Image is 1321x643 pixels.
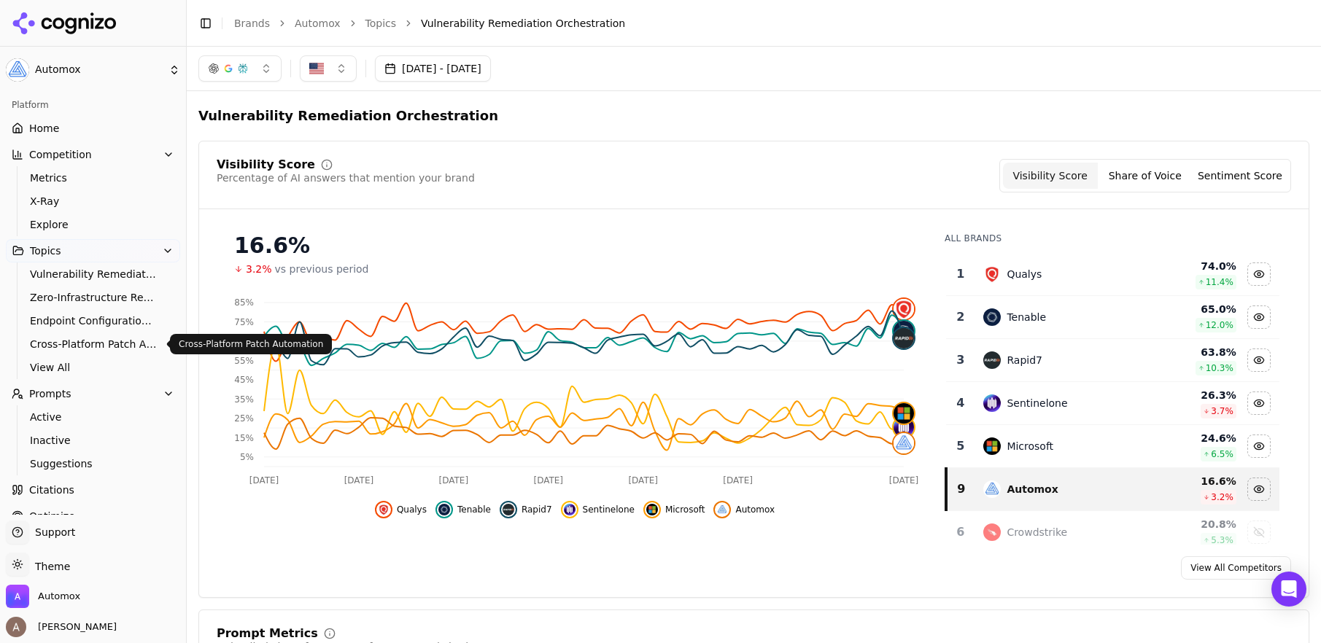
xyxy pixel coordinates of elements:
[30,290,157,305] span: Zero-Infrastructure Remote Control
[503,504,514,515] img: rapid7
[894,299,914,319] img: qualys
[344,475,374,486] tspan: [DATE]
[6,478,180,502] a: Citations
[38,590,80,603] span: Automox
[29,525,75,539] span: Support
[983,351,1001,369] img: rapid7
[439,475,469,486] tspan: [DATE]
[1007,353,1042,367] div: Rapid7
[952,265,969,283] div: 1
[953,480,969,498] div: 9
[32,620,117,634] span: [PERSON_NAME]
[889,475,919,486] tspan: [DATE]
[1211,491,1233,503] span: 3.2 %
[1211,534,1233,546] span: 5.3 %
[249,475,279,486] tspan: [DATE]
[217,628,318,639] div: Prompt Metrics
[1150,431,1236,445] div: 24.6 %
[946,468,1279,511] tr: 9automoxAutomox16.6%3.2%Hide automox data
[234,317,254,327] tspan: 75%
[946,425,1279,468] tr: 5microsoftMicrosoft24.6%6.5%Hide microsoft data
[198,103,524,129] span: Vulnerability Remediation Orchestration
[29,509,75,523] span: Optimize
[946,296,1279,339] tr: 2tenableTenable65.0%12.0%Hide tenable data
[1007,482,1058,496] div: Automox
[646,504,658,515] img: microsoft
[6,617,117,637] button: Open user button
[30,433,157,448] span: Inactive
[6,93,180,117] div: Platform
[1007,439,1053,453] div: Microsoft
[24,168,163,188] a: Metrics
[1150,474,1236,488] div: 16.6 %
[500,501,552,518] button: Hide rapid7 data
[375,501,427,518] button: Hide qualys data
[6,617,26,637] img: Amy Harrison
[217,159,315,171] div: Visibility Score
[1211,405,1233,417] span: 3.7 %
[295,16,341,31] a: Automox
[983,308,1001,326] img: tenable
[946,511,1279,554] tr: 6crowdstrikeCrowdstrike20.8%5.3%Show crowdstrike data
[1098,163,1193,189] button: Share of Voice
[35,63,163,77] span: Automox
[946,382,1279,425] tr: 4sentineloneSentinelone26.3%3.7%Hide sentinelone data
[1007,396,1067,410] div: Sentinelone
[234,356,254,366] tspan: 55%
[665,504,705,515] span: Microsoft
[234,297,254,308] tspan: 85%
[30,313,157,328] span: Endpoint Configuration Governance
[24,191,163,211] a: X-Ray
[946,253,1279,296] tr: 1qualysQualys74.0%11.4%Hide qualys data
[1181,556,1291,580] a: View All Competitors
[1247,391,1271,415] button: Hide sentinelone data
[1150,388,1236,402] div: 26.3 %
[198,106,498,126] span: Vulnerability Remediation Orchestration
[1150,259,1236,273] div: 74.0 %
[30,217,157,232] span: Explore
[435,501,491,518] button: Hide tenable data
[30,171,157,185] span: Metrics
[29,561,70,572] span: Theme
[30,410,157,424] span: Active
[6,239,180,262] button: Topics
[1007,525,1067,539] div: Crowdstrike
[24,407,163,427] a: Active
[30,243,61,258] span: Topics
[713,501,775,518] button: Hide automox data
[30,194,157,209] span: X-Ray
[643,501,705,518] button: Hide microsoft data
[6,117,180,140] a: Home
[6,585,29,608] img: Automox
[945,233,1279,244] div: All Brands
[234,394,254,405] tspan: 35%
[24,357,163,378] a: View All
[378,504,390,515] img: qualys
[946,339,1279,382] tr: 3rapid7Rapid763.8%10.3%Hide rapid7 data
[1150,517,1236,531] div: 20.8 %
[1247,434,1271,458] button: Hide microsoft data
[564,504,576,515] img: sentinelone
[952,394,969,412] div: 4
[421,16,625,31] span: Vulnerability Remediation Orchestration
[234,413,254,424] tspan: 25%
[24,334,163,354] a: Cross-Platform Patch Automation
[1193,163,1287,189] button: Sentiment Score
[275,262,369,276] span: vs previous period
[952,523,969,541] div: 6
[983,437,1001,455] img: microsoft
[983,480,1001,498] img: automox
[179,338,323,350] p: Cross-Platform Patch Automation
[1150,345,1236,359] div: 63.8 %
[522,504,552,515] span: Rapid7
[24,430,163,451] a: Inactive
[30,267,157,281] span: Vulnerability Remediation Orchestration
[217,171,475,185] div: Percentage of AI answers that mention your brand
[983,394,1001,412] img: sentinelone
[1271,572,1306,607] div: Open Intercom Messenger
[234,16,1280,31] nav: breadcrumb
[240,452,254,462] tspan: 5%
[1007,310,1046,324] div: Tenable
[30,456,157,471] span: Suggestions
[894,433,914,453] img: automox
